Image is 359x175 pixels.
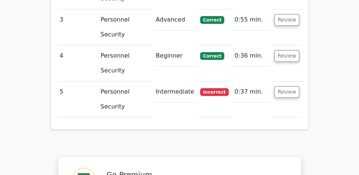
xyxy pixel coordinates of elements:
[153,45,197,67] td: Beginner
[200,52,224,59] span: Correct
[200,88,229,95] span: Incorrect
[232,81,271,103] td: 0:37 min.
[57,45,98,81] td: 4
[274,14,300,26] button: Review
[57,81,98,117] td: 5
[200,16,224,23] span: Correct
[98,45,153,81] td: Personnel Security
[98,81,153,117] td: Personnel Security
[98,9,153,45] td: Personnel Security
[232,45,271,67] td: 0:36 min.
[274,86,300,98] button: Review
[57,9,98,45] td: 3
[153,9,197,30] td: Advanced
[153,81,197,103] td: Intermediate
[232,9,271,30] td: 0:55 min.
[274,50,300,62] button: Review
